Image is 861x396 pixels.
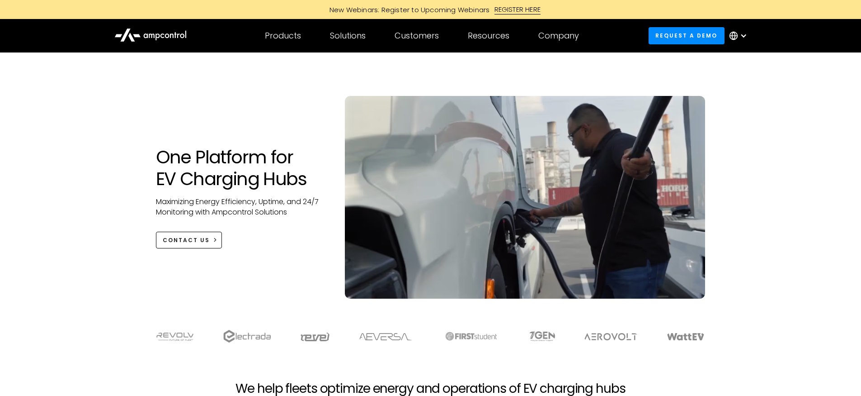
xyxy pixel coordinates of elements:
div: Resources [468,31,509,41]
img: Aerovolt Logo [584,333,638,340]
img: WattEV logo [667,333,705,340]
div: CONTACT US [163,236,210,244]
div: Solutions [330,31,366,41]
div: Customers [395,31,439,41]
div: Products [265,31,301,41]
img: electrada logo [223,330,271,343]
div: REGISTER HERE [494,5,541,14]
a: New Webinars: Register to Upcoming WebinarsREGISTER HERE [227,5,634,14]
h1: One Platform for EV Charging Hubs [156,146,327,190]
div: Company [538,31,579,41]
p: Maximizing Energy Efficiency, Uptime, and 24/7 Monitoring with Ampcontrol Solutions [156,197,327,217]
div: New Webinars: Register to Upcoming Webinars [320,5,494,14]
a: Request a demo [649,27,725,44]
a: CONTACT US [156,232,222,248]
